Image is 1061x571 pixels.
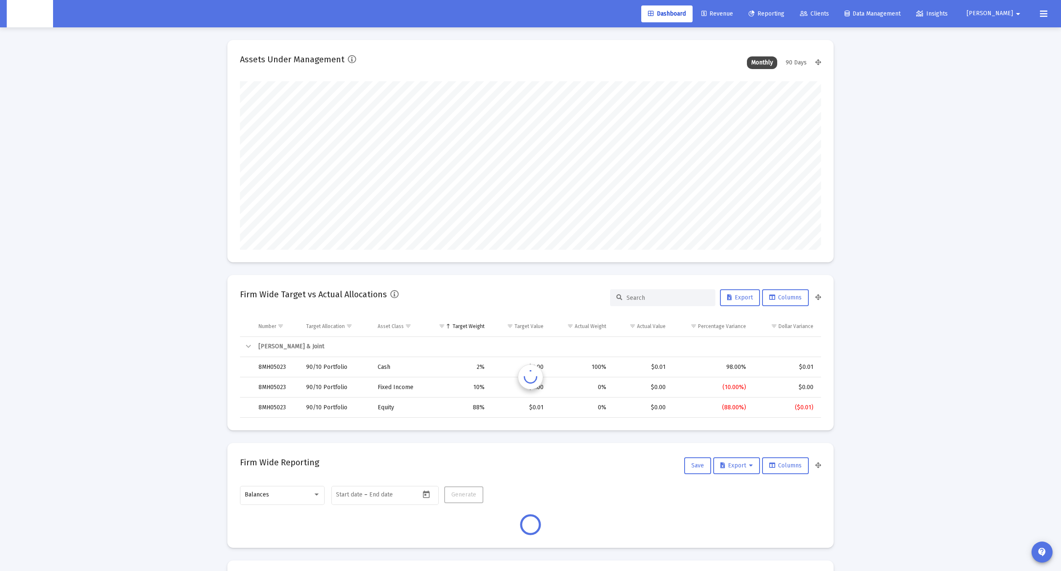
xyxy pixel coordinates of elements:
div: 88% [433,403,484,412]
span: Show filter options for column 'Number' [277,323,284,329]
span: Generate [451,491,476,498]
div: 100% [555,363,607,371]
div: 90 Days [781,56,811,69]
td: Collapse [240,337,253,357]
span: Show filter options for column 'Actual Value' [629,323,636,329]
td: Column Target Allocation [300,316,372,336]
div: [PERSON_NAME] & Joint [259,342,813,351]
span: Show filter options for column 'Target Allocation' [346,323,352,329]
button: Columns [762,289,809,306]
span: Data Management [845,10,901,17]
div: $0.00 [496,383,544,392]
div: Target Allocation [306,323,345,330]
td: Column Actual Value [612,316,672,336]
span: Columns [769,294,802,301]
td: Equity [372,398,427,418]
a: Revenue [695,5,740,22]
div: Asset Class [378,323,404,330]
td: Column Target Weight [427,316,490,336]
div: $0.00 [758,383,813,392]
div: Target Weight [453,323,485,330]
div: (10.00%) [677,383,746,392]
mat-icon: contact_support [1037,547,1047,557]
span: Show filter options for column 'Actual Weight' [567,323,573,329]
div: 2% [433,363,484,371]
a: Dashboard [641,5,693,22]
div: Dollar Variance [778,323,813,330]
span: Save [691,462,704,469]
div: 0% [555,403,607,412]
mat-icon: arrow_drop_down [1013,5,1023,22]
span: Dashboard [648,10,686,17]
span: Show filter options for column 'Percentage Variance' [690,323,697,329]
div: $0.00 [618,383,666,392]
button: Export [713,457,760,474]
span: Revenue [701,10,733,17]
span: Export [727,294,753,301]
a: Insights [909,5,954,22]
button: Generate [444,486,483,503]
img: Dashboard [13,5,47,22]
div: Actual Weight [575,323,606,330]
div: Target Value [515,323,544,330]
td: Cash [372,357,427,377]
span: Export [720,462,753,469]
div: $0.01 [758,363,813,371]
span: Reporting [749,10,784,17]
button: [PERSON_NAME] [957,5,1033,22]
td: 8MH05023 [253,398,300,418]
div: Actual Value [637,323,666,330]
div: $0.01 [496,403,544,412]
div: $0.00 [618,403,666,412]
span: Insights [916,10,948,17]
div: 0% [555,383,607,392]
div: Data grid [240,316,821,418]
div: (88.00%) [677,403,746,412]
a: Data Management [838,5,907,22]
span: Clients [800,10,829,17]
span: Balances [245,491,269,498]
button: Columns [762,457,809,474]
td: Column Actual Weight [549,316,613,336]
span: – [364,491,368,498]
div: 98.00% [677,363,746,371]
input: End date [369,491,410,498]
span: Columns [769,462,802,469]
div: 10% [433,383,484,392]
input: Start date [336,491,363,498]
td: Column Dollar Variance [752,316,821,336]
div: $0.00 [496,363,544,371]
span: Show filter options for column 'Dollar Variance' [771,323,777,329]
a: Reporting [742,5,791,22]
td: 90/10 Portfolio [300,357,372,377]
div: ($0.01) [758,403,813,412]
input: Search [626,294,709,302]
div: Number [259,323,276,330]
td: Fixed Income [372,377,427,398]
td: Column Number [253,316,300,336]
td: Column Asset Class [372,316,427,336]
td: Column Target Value [491,316,549,336]
td: 90/10 Portfolio [300,377,372,398]
div: Percentage Variance [698,323,746,330]
div: Monthly [747,56,777,69]
h2: Firm Wide Reporting [240,456,319,469]
span: Show filter options for column 'Target Value' [507,323,513,329]
button: Open calendar [420,488,432,500]
button: Save [684,457,711,474]
h2: Firm Wide Target vs Actual Allocations [240,288,387,301]
td: Column Percentage Variance [672,316,752,336]
a: Clients [793,5,836,22]
td: 8MH05023 [253,357,300,377]
h2: Assets Under Management [240,53,344,66]
div: $0.01 [618,363,666,371]
td: 8MH05023 [253,377,300,398]
span: Show filter options for column 'Target Weight' [439,323,445,329]
td: 90/10 Portfolio [300,398,372,418]
button: Export [720,289,760,306]
span: [PERSON_NAME] [967,10,1013,17]
span: Show filter options for column 'Asset Class' [405,323,411,329]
